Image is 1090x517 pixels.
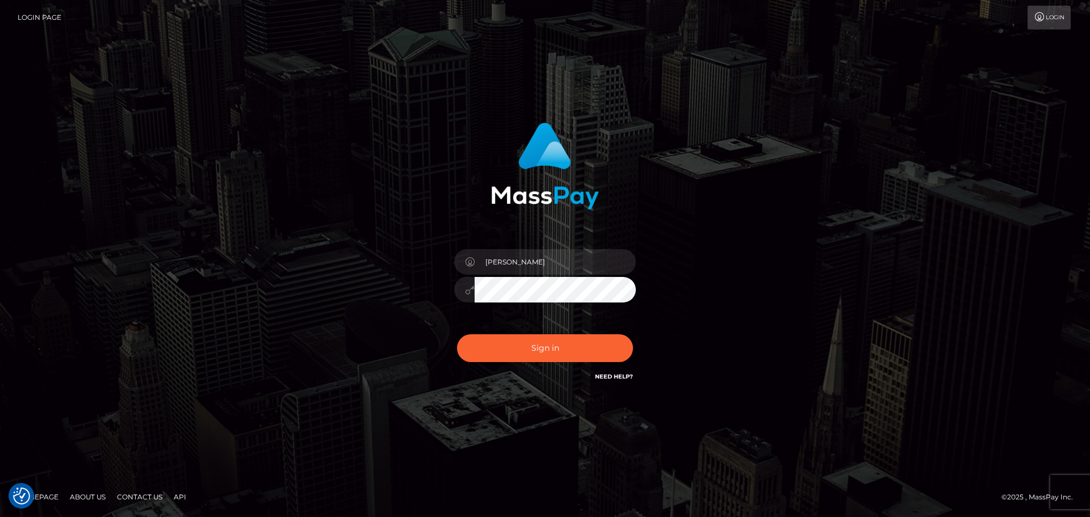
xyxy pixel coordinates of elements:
[112,488,167,506] a: Contact Us
[491,123,599,209] img: MassPay Login
[12,488,63,506] a: Homepage
[13,487,30,505] img: Revisit consent button
[13,487,30,505] button: Consent Preferences
[457,334,633,362] button: Sign in
[1001,491,1081,503] div: © 2025 , MassPay Inc.
[169,488,191,506] a: API
[595,373,633,380] a: Need Help?
[1028,6,1071,30] a: Login
[18,6,61,30] a: Login Page
[65,488,110,506] a: About Us
[475,249,636,275] input: Username...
